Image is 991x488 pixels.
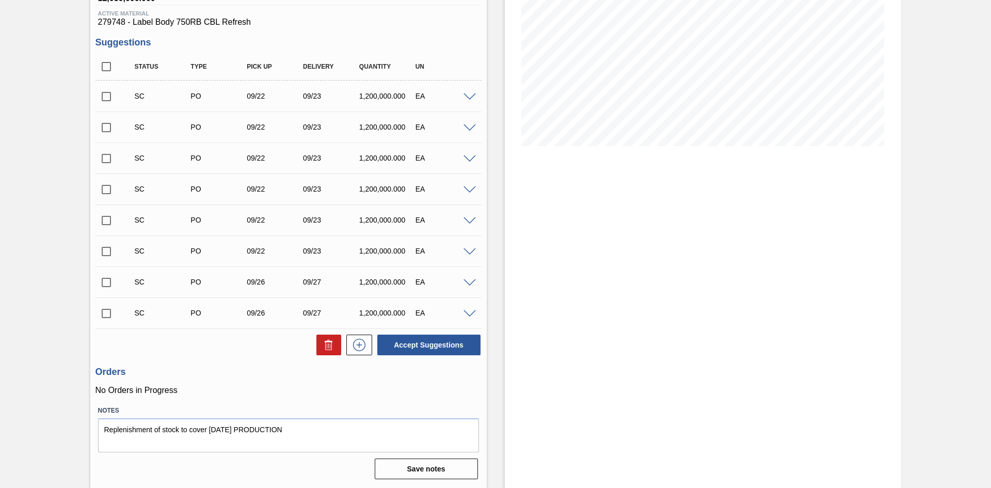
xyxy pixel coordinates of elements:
div: Purchase order [188,154,250,162]
div: 1,200,000.000 [357,247,419,255]
span: 279748 - Label Body 750RB CBL Refresh [98,18,479,27]
div: Suggestion Created [132,278,195,286]
div: Suggestion Created [132,123,195,131]
div: Accept Suggestions [372,334,482,356]
div: EA [413,278,475,286]
button: Accept Suggestions [377,335,481,355]
div: Purchase order [188,247,250,255]
div: New suggestion [341,335,372,355]
div: 1,200,000.000 [357,123,419,131]
div: Delivery [300,63,363,70]
div: 09/22/2025 [244,247,307,255]
div: 1,200,000.000 [357,278,419,286]
div: 09/23/2025 [300,247,363,255]
div: 09/22/2025 [244,185,307,193]
div: EA [413,309,475,317]
div: 1,200,000.000 [357,92,419,100]
div: Delete Suggestions [311,335,341,355]
div: EA [413,92,475,100]
div: Purchase order [188,185,250,193]
div: Suggestion Created [132,185,195,193]
div: 09/23/2025 [300,154,363,162]
div: EA [413,154,475,162]
div: 09/27/2025 [300,278,363,286]
div: Suggestion Created [132,92,195,100]
h3: Suggestions [95,37,482,48]
div: EA [413,123,475,131]
div: Type [188,63,250,70]
div: UN [413,63,475,70]
div: 09/26/2025 [244,309,307,317]
div: Pick up [244,63,307,70]
div: 09/23/2025 [300,185,363,193]
div: Suggestion Created [132,216,195,224]
div: 09/23/2025 [300,123,363,131]
div: Purchase order [188,309,250,317]
div: 09/22/2025 [244,92,307,100]
div: Status [132,63,195,70]
div: 1,200,000.000 [357,185,419,193]
div: 09/22/2025 [244,154,307,162]
div: 09/26/2025 [244,278,307,286]
div: EA [413,247,475,255]
span: Active Material [98,10,479,17]
textarea: Replenishment of stock to cover [DATE] PRODUCTION [98,418,479,452]
div: EA [413,216,475,224]
div: Purchase order [188,92,250,100]
div: 1,200,000.000 [357,309,419,317]
p: No Orders in Progress [95,386,482,395]
button: Save notes [375,459,478,479]
div: Purchase order [188,123,250,131]
div: 09/23/2025 [300,216,363,224]
div: Suggestion Created [132,154,195,162]
div: Purchase order [188,278,250,286]
div: 09/22/2025 [244,216,307,224]
h3: Orders [95,367,482,377]
div: Purchase order [188,216,250,224]
div: 1,200,000.000 [357,216,419,224]
div: 09/22/2025 [244,123,307,131]
div: 09/27/2025 [300,309,363,317]
div: Suggestion Created [132,247,195,255]
div: Quantity [357,63,419,70]
div: 1,200,000.000 [357,154,419,162]
div: 09/23/2025 [300,92,363,100]
label: Notes [98,403,479,418]
div: Suggestion Created [132,309,195,317]
div: EA [413,185,475,193]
